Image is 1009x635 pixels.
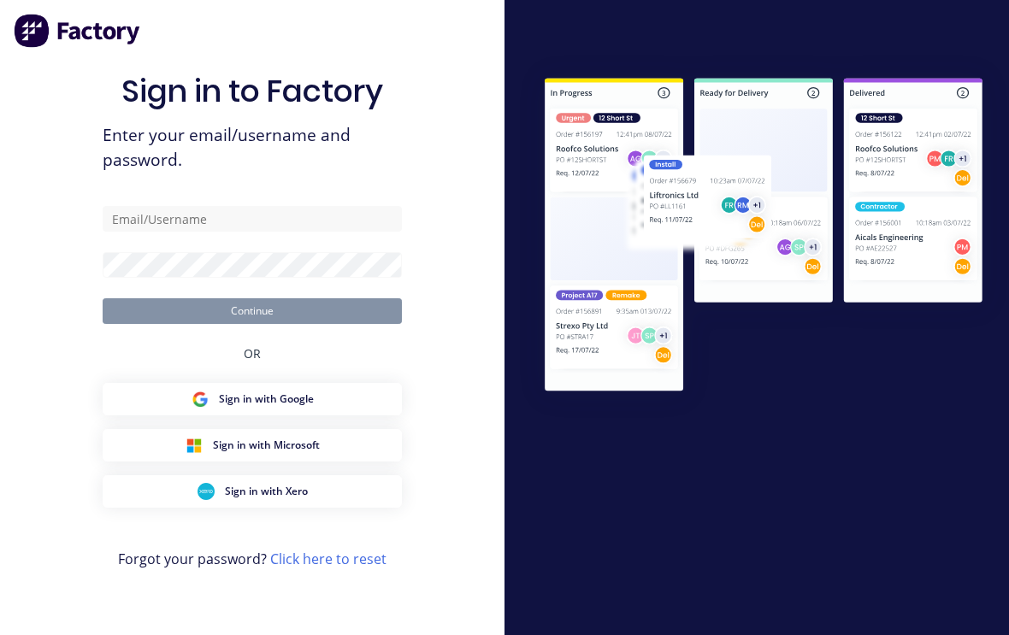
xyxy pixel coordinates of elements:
img: Factory [14,14,142,48]
div: OR [244,324,261,383]
span: Sign in with Microsoft [213,438,320,453]
img: Microsoft Sign in [186,437,203,454]
a: Click here to reset [270,550,386,568]
span: Enter your email/username and password. [103,123,402,173]
input: Email/Username [103,206,402,232]
button: Microsoft Sign inSign in with Microsoft [103,429,402,462]
img: Xero Sign in [198,483,215,500]
span: Forgot your password? [118,549,386,569]
span: Sign in with Xero [225,484,308,499]
span: Sign in with Google [219,391,314,407]
img: Sign in [518,54,1009,420]
img: Google Sign in [192,391,209,408]
button: Continue [103,298,402,324]
button: Google Sign inSign in with Google [103,383,402,415]
button: Xero Sign inSign in with Xero [103,475,402,508]
h1: Sign in to Factory [121,73,383,109]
